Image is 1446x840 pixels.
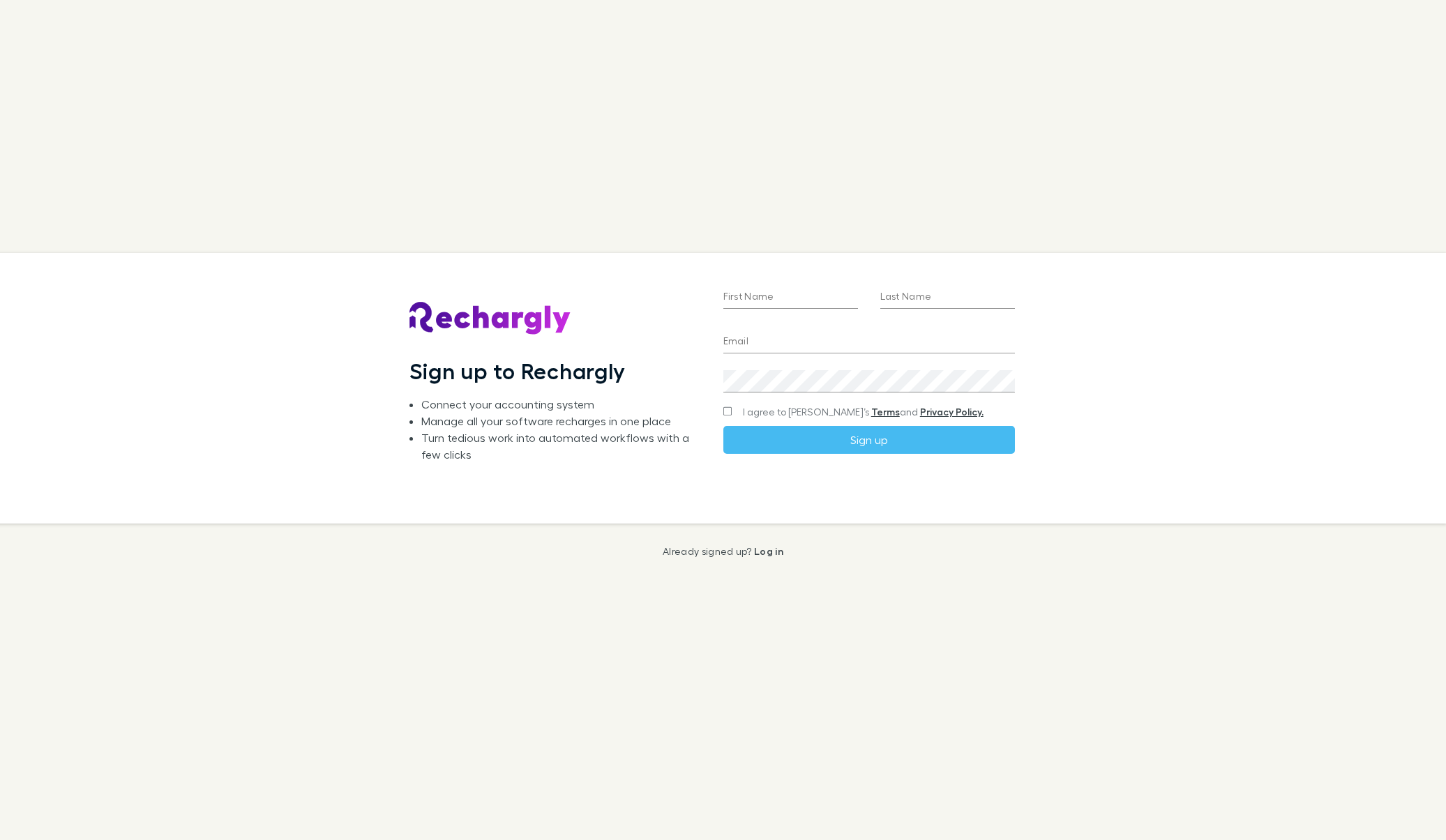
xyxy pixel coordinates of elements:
li: Connect your accounting system [421,396,700,413]
span: I agree to [PERSON_NAME]’s and [743,405,984,419]
img: Rechargly's Logo [409,302,571,335]
h1: Sign up to Rechargly [409,358,626,384]
a: Privacy Policy. [920,406,984,418]
p: Already signed up? [663,546,783,557]
li: Manage all your software recharges in one place [421,413,700,429]
a: Log in [754,545,783,557]
a: Terms [871,406,900,418]
li: Turn tedious work into automated workflows with a few clicks [421,429,700,463]
button: Sign up [723,426,1015,454]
